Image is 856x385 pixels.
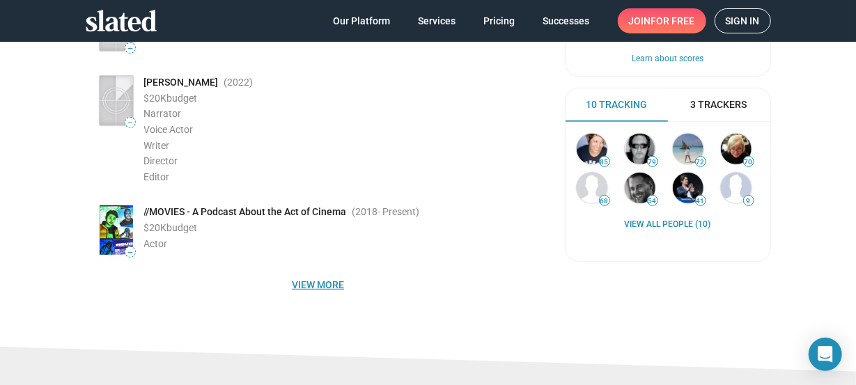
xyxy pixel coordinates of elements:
[625,134,655,164] img: John Papsidera
[600,197,609,205] span: 68
[144,124,194,135] span: Voice Actor
[473,8,527,33] a: Pricing
[125,119,135,127] span: —
[532,8,601,33] a: Successes
[144,222,167,233] span: $20K
[543,8,590,33] span: Successes
[125,45,135,52] span: —
[651,8,695,33] span: for free
[97,272,540,297] span: View more
[125,249,135,256] span: —
[691,98,747,111] span: 3 Trackers
[625,219,711,230] a: View all People (10)
[407,8,467,33] a: Services
[144,155,178,166] span: Director
[144,76,219,89] span: [PERSON_NAME]
[144,108,182,119] span: Narrator
[648,197,657,205] span: 54
[648,158,657,166] span: 79
[100,205,133,255] img: Poster: //MOVIES - A Podcast About the Act of Cinema
[673,173,703,203] img: Stephan Paternot
[334,8,391,33] span: Our Platform
[86,272,551,297] button: View more
[484,8,515,33] span: Pricing
[726,9,760,33] span: Sign in
[586,98,647,111] span: 10 Tracking
[144,238,168,249] span: Actor
[618,8,706,33] a: Joinfor free
[625,173,655,203] img: Rich Mento
[582,54,754,65] button: Learn about scores
[577,173,607,203] img: Richard Hicks
[144,93,167,104] span: $20K
[721,134,752,164] img: Monika Mikkelsen
[673,134,703,164] img: Lisa Beach
[100,76,133,125] img: Poster: Roy
[715,8,771,33] a: Sign in
[167,222,198,233] span: budget
[419,8,456,33] span: Services
[744,158,754,166] span: 70
[809,338,842,371] div: Open Intercom Messenger
[352,205,420,219] span: (2018 )
[629,8,695,33] span: Join
[696,197,706,205] span: 41
[224,76,254,89] span: (2022 )
[144,140,170,151] span: Writer
[577,134,607,164] img: Meagan Lewis
[322,8,402,33] a: Our Platform
[167,93,198,104] span: budget
[600,158,609,166] span: 85
[721,173,752,203] img: Jack Skyyler
[144,171,170,182] span: Editor
[144,205,347,219] span: //MOVIES - A Podcast About the Act of Cinema
[696,158,706,166] span: 72
[744,197,754,205] span: 9
[378,206,417,217] span: - Present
